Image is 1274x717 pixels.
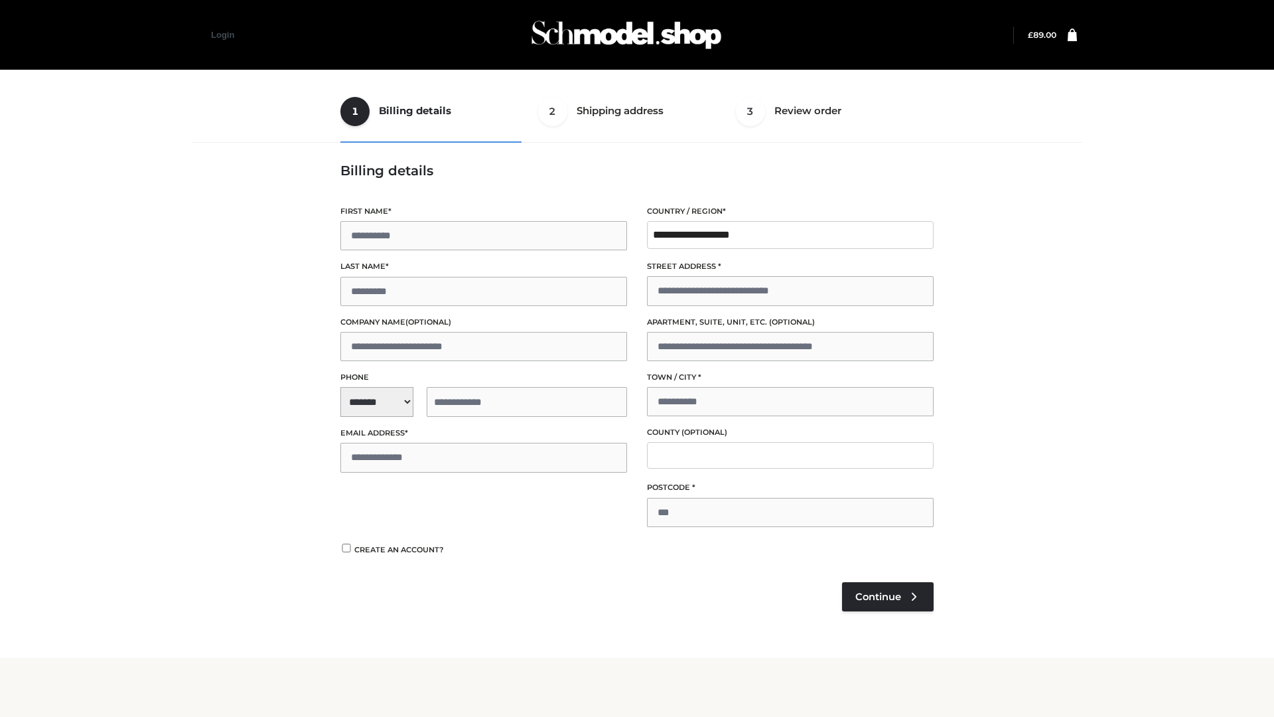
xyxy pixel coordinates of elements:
[211,30,234,40] a: Login
[354,545,444,554] span: Create an account?
[647,481,934,494] label: Postcode
[842,582,934,611] a: Continue
[340,427,627,439] label: Email address
[647,426,934,439] label: County
[647,371,934,384] label: Town / City
[647,205,934,218] label: Country / Region
[769,317,815,327] span: (optional)
[1028,30,1056,40] a: £89.00
[1028,30,1033,40] span: £
[681,428,727,437] span: (optional)
[340,205,627,218] label: First name
[1028,30,1056,40] bdi: 89.00
[340,316,627,329] label: Company name
[405,317,451,327] span: (optional)
[647,316,934,329] label: Apartment, suite, unit, etc.
[340,163,934,179] h3: Billing details
[527,9,726,61] img: Schmodel Admin 964
[340,260,627,273] label: Last name
[647,260,934,273] label: Street address
[340,371,627,384] label: Phone
[340,544,352,552] input: Create an account?
[855,591,901,603] span: Continue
